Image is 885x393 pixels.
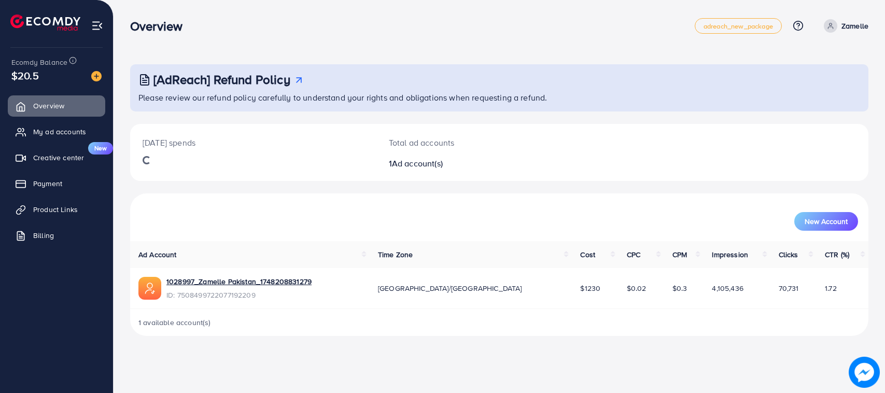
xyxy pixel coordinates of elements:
[704,23,773,30] span: adreach_new_package
[8,225,105,246] a: Billing
[627,283,647,293] span: $0.02
[33,127,86,137] span: My ad accounts
[779,283,799,293] span: 70,731
[138,317,211,328] span: 1 available account(s)
[8,173,105,194] a: Payment
[33,152,84,163] span: Creative center
[712,283,743,293] span: 4,105,436
[11,57,67,67] span: Ecomdy Balance
[91,71,102,81] img: image
[88,142,113,155] span: New
[695,18,782,34] a: adreach_new_package
[825,283,837,293] span: 1.72
[805,218,848,225] span: New Account
[143,136,364,149] p: [DATE] spends
[33,204,78,215] span: Product Links
[389,136,549,149] p: Total ad accounts
[130,19,191,34] h3: Overview
[11,68,39,83] span: $20.5
[378,249,413,260] span: Time Zone
[138,91,862,104] p: Please review our refund policy carefully to understand your rights and obligations when requesti...
[712,249,748,260] span: Impression
[138,249,177,260] span: Ad Account
[794,212,858,231] button: New Account
[153,72,290,87] h3: [AdReach] Refund Policy
[849,357,880,388] img: image
[33,101,64,111] span: Overview
[389,159,549,169] h2: 1
[8,199,105,220] a: Product Links
[8,147,105,168] a: Creative centerNew
[378,283,522,293] span: [GEOGRAPHIC_DATA]/[GEOGRAPHIC_DATA]
[580,249,595,260] span: Cost
[8,121,105,142] a: My ad accounts
[841,20,868,32] p: Zamelle
[672,249,687,260] span: CPM
[138,277,161,300] img: ic-ads-acc.e4c84228.svg
[166,290,312,300] span: ID: 7508499722077192209
[91,20,103,32] img: menu
[825,249,849,260] span: CTR (%)
[33,178,62,189] span: Payment
[820,19,868,33] a: Zamelle
[580,283,600,293] span: $1230
[672,283,687,293] span: $0.3
[33,230,54,241] span: Billing
[10,15,80,31] img: logo
[779,249,798,260] span: Clicks
[627,249,640,260] span: CPC
[166,276,312,287] a: 1028997_Zamelle Pakistan_1748208831279
[392,158,443,169] span: Ad account(s)
[8,95,105,116] a: Overview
